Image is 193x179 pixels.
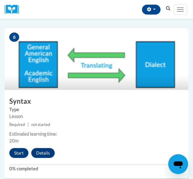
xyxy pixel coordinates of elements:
span: | [28,122,29,127]
button: Search [164,5,173,12]
span: 6 [9,33,19,42]
span: Required [9,122,25,127]
button: Start [9,148,28,158]
a: Cox Campus [5,5,23,14]
iframe: Button to launch messaging window [168,154,188,174]
img: Course Image [5,28,188,90]
label: 0% completed [9,165,184,172]
div: Lesson [9,113,184,120]
button: Account Settings [142,5,161,15]
span: not started [31,122,50,127]
button: Details [31,148,55,158]
h3: Syntax [5,97,188,106]
img: Logo brand [5,5,23,14]
div: Estimated learning time: [9,131,184,138]
span: 20m [9,138,19,143]
label: Type [9,106,184,113]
